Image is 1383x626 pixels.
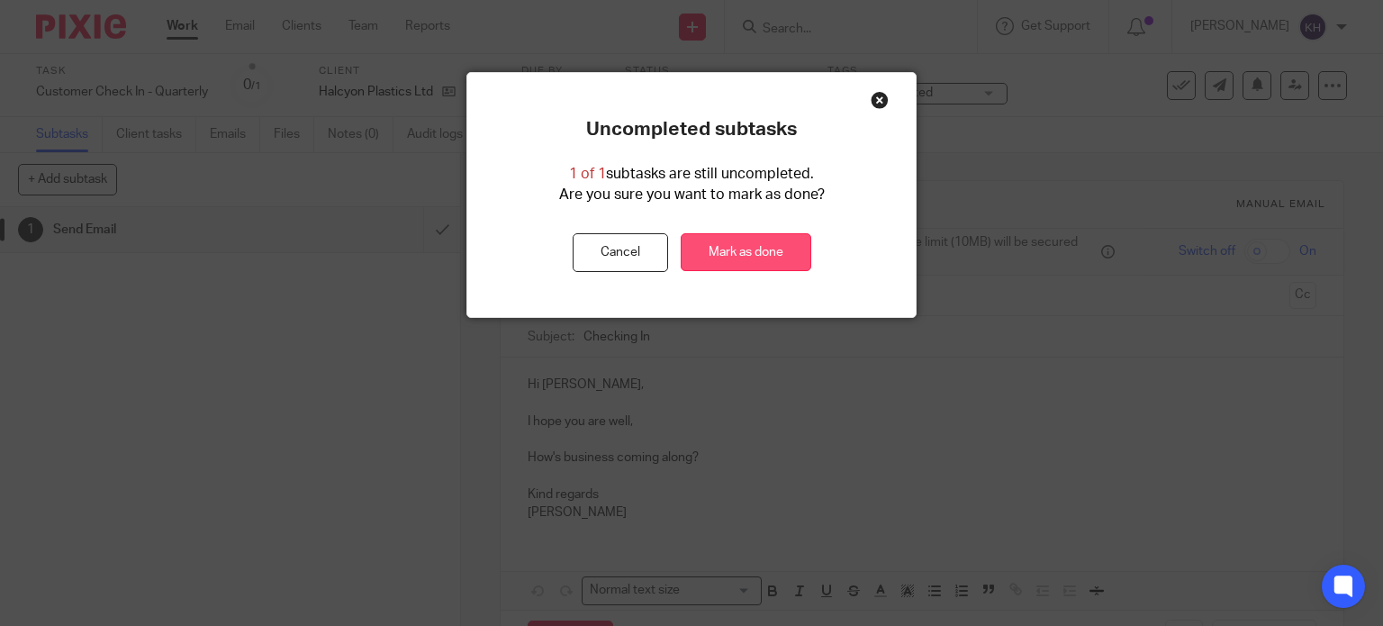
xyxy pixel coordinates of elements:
[569,167,606,181] span: 1 of 1
[573,233,668,272] button: Cancel
[681,233,811,272] a: Mark as done
[559,185,825,205] p: Are you sure you want to mark as done?
[586,118,797,141] p: Uncompleted subtasks
[871,91,889,109] div: Close this dialog window
[569,164,814,185] p: subtasks are still uncompleted.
